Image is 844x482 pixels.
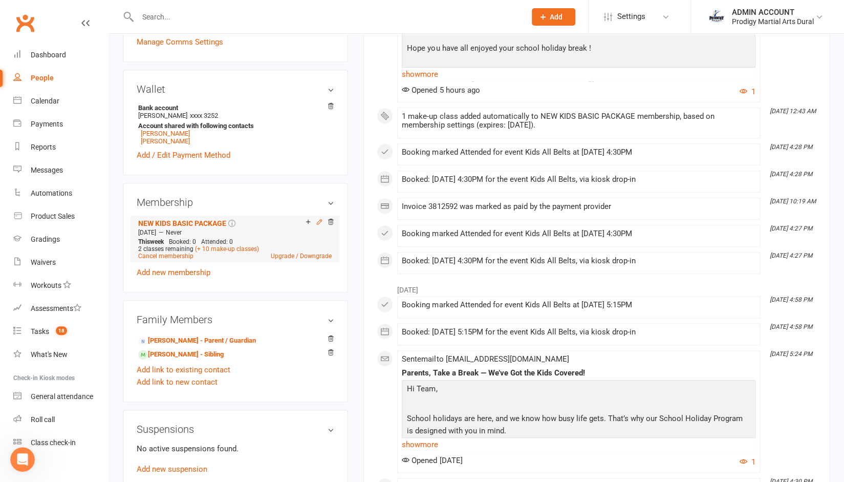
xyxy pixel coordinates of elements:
a: Tasks 18 [13,320,108,343]
i: [DATE] 5:24 PM [770,350,812,358]
div: Profile image for Jessica [40,16,60,37]
div: Reports [31,143,56,151]
div: Booking marked Attended for event Kids All Belts at [DATE] 4:30PM [402,229,755,238]
div: Integrate Clubworx with your Business Website [21,286,171,308]
span: Opened [DATE] [402,456,462,465]
div: General attendance [31,392,93,401]
div: Profile image for Jiathank youJia•1h ago [11,136,194,174]
button: 1 [740,456,755,468]
div: Booked: [DATE] 4:30PM for the event Kids All Belts, via kiosk drop-in [402,175,755,184]
strong: Account shared with following contacts [138,122,329,130]
a: Product Sales [13,205,108,228]
h3: Suspensions [137,424,334,435]
div: Booking marked Attended for event Kids All Belts at [DATE] 4:30PM [402,148,755,157]
span: Help [162,345,179,352]
span: Opened 5 hours ago [402,86,480,95]
a: Add / Edit Payment Method [137,149,230,161]
div: How do I convert non-attending contacts to members or prospects? [15,253,190,282]
span: Never [166,229,182,236]
span: 18 [56,326,67,335]
div: Recent messageProfile image for Jiathank youJia•1h ago [10,120,194,174]
div: Workouts [31,281,61,289]
i: [DATE] 4:58 PM [770,296,812,303]
a: (+ 10 make-up classes) [195,245,259,253]
div: What's New [31,350,68,359]
div: Calendar [31,97,59,105]
a: Automations [13,182,108,205]
a: Messages [13,159,108,182]
div: Inviting your Members to your Mobile App [15,312,190,342]
a: Assessments [13,297,108,320]
i: [DATE] 4:27 PM [770,252,812,259]
div: Automations [31,189,72,197]
div: Ask a questionAI Agent and team can help [10,179,194,218]
span: Messages [85,345,120,352]
a: General attendance kiosk mode [13,385,108,408]
a: Add new membership [137,268,210,277]
a: NEW KIDS BASIC PACKAGE [138,219,226,227]
div: Class check-in [31,438,76,447]
a: Roll call [13,408,108,431]
a: Gradings [13,228,108,251]
i: [DATE] 4:27 PM [770,225,812,232]
p: Hope you have all enjoyed your school holiday break ! [404,42,753,57]
span: Settings [617,5,645,28]
div: Messages [31,166,63,174]
a: People [13,67,108,90]
span: Attended: 0 [201,238,233,245]
span: This [138,238,150,245]
i: [DATE] 4:28 PM [770,143,812,151]
p: Hi Team, [404,383,753,397]
div: How do I convert non-attending contacts to members or prospects? [21,257,171,278]
a: [PERSON_NAME] - Parent / Guardian [138,336,256,346]
button: Search for help [15,228,190,248]
span: xxxx 3252 [190,112,218,119]
div: — [136,228,334,237]
span: Search for help [21,233,83,244]
h3: Wallet [137,83,334,95]
span: Home [23,345,46,352]
span: thank you [46,145,81,153]
div: Waivers [31,258,56,266]
p: No active suspensions found. [137,443,334,455]
a: Clubworx [12,10,38,36]
div: Assessments [31,304,81,312]
a: [PERSON_NAME] [141,130,190,137]
p: Hi ADMIN 👋 [20,73,184,90]
button: 1 [740,86,755,98]
a: [PERSON_NAME] [141,137,190,145]
a: show more [402,67,755,81]
strong: Bank account [138,104,329,112]
div: Close [176,16,194,35]
div: Booked: [DATE] 5:15PM for the event Kids All Belts, via kiosk drop-in [402,328,755,337]
a: Payments [13,113,108,136]
button: Help [137,320,205,361]
li: [DATE] [377,279,816,296]
div: Profile image for Jia [21,144,41,165]
div: People [31,74,54,82]
a: Workouts [13,274,108,297]
p: How can we help? [20,90,184,108]
div: Tasks [31,327,49,336]
div: Roll call [31,415,55,424]
div: Payments [31,120,63,128]
a: [PERSON_NAME] - Sibling [138,349,224,360]
div: Booking marked Attended for event Kids All Belts at [DATE] 5:15PM [402,301,755,309]
div: ADMIN ACCOUNT [732,8,814,17]
div: Profile image for Bec [20,16,41,37]
div: week [136,238,166,245]
a: Upgrade / Downgrade [271,253,332,260]
span: Sent email to [EMAIL_ADDRESS][DOMAIN_NAME] [402,354,569,364]
i: [DATE] 4:28 PM [770,171,812,178]
i: [DATE] 12:43 AM [770,108,816,115]
li: [PERSON_NAME] [137,102,334,146]
div: Product Sales [31,212,75,220]
div: 1 make-up class added automatically to NEW KIDS BASIC PACKAGE membership, based on membership set... [402,112,755,130]
i: [DATE] 10:19 AM [770,198,816,205]
span: Add [550,13,562,21]
button: Add [532,8,575,26]
a: Calendar [13,90,108,113]
i: [DATE] 4:58 PM [770,323,812,330]
div: Jia [46,155,54,165]
a: show more [402,437,755,452]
